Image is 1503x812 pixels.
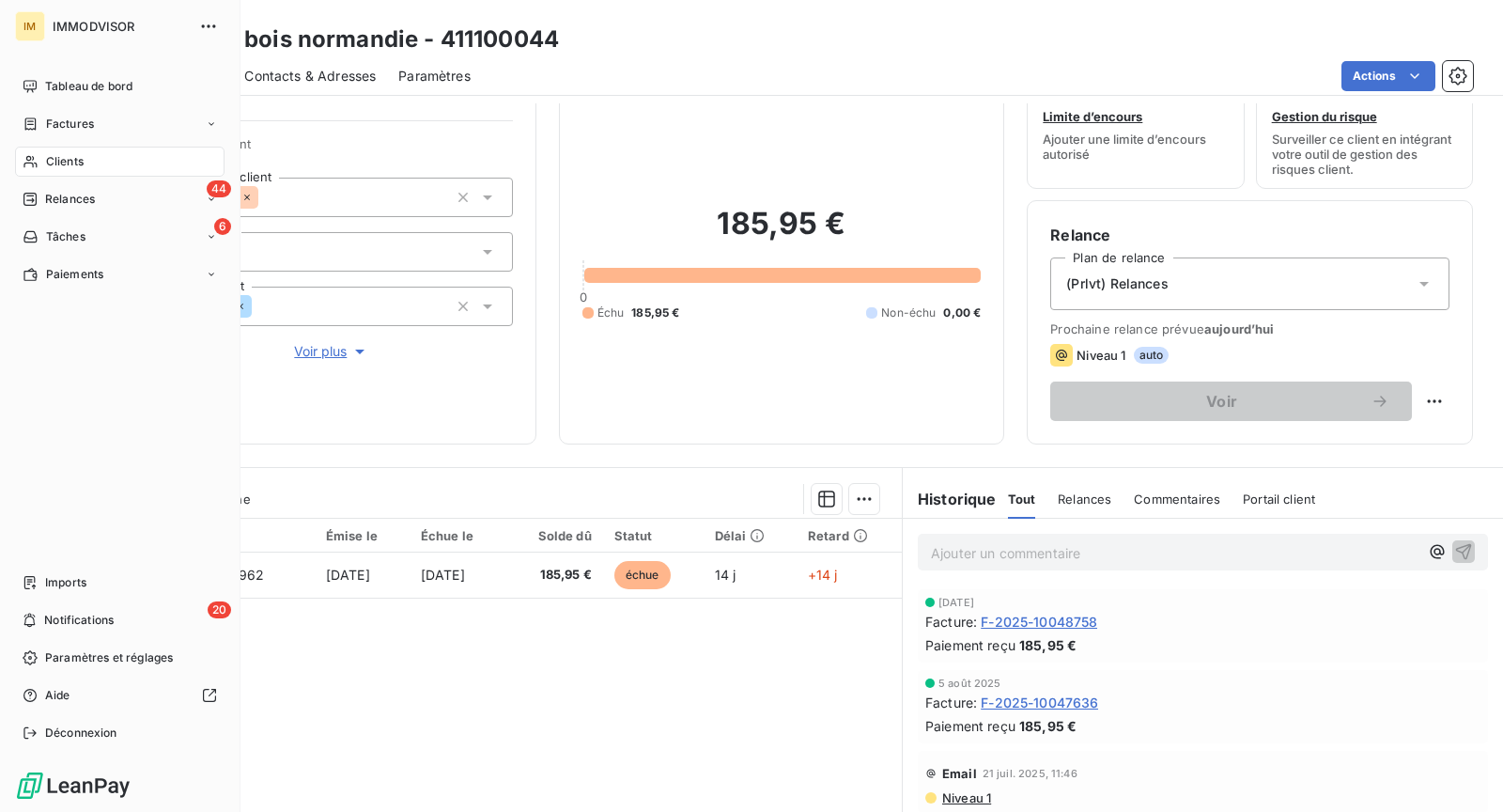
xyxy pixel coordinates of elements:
h3: Chalet bois normandie - 411100044 [165,23,559,56]
iframe: Intercom live chat [1439,748,1484,793]
span: Portail client [1243,492,1315,507]
div: Retard [808,528,891,543]
a: Aide [15,680,225,710]
span: 6 [214,218,231,235]
div: Solde dû [517,528,592,543]
span: 185,95 € [1019,716,1077,736]
span: Tâches [46,228,85,245]
span: Notifications [44,612,114,629]
div: Statut [614,528,692,543]
span: Déconnexion [45,725,117,742]
span: Facture : [925,612,977,632]
span: F-2025-10047636 [981,693,1098,712]
span: 185,95 € [517,566,592,585]
span: Gestion du risque [1272,109,1377,124]
span: Clients [46,153,84,170]
span: Niveau 1 [1077,348,1125,363]
span: Email [942,766,977,781]
button: Limite d’encoursAjouter une limite d’encours autorisé [1027,59,1244,189]
span: Voir [1073,394,1371,409]
span: 14 j [715,567,736,583]
span: Tableau de bord [45,78,132,95]
div: Émise le [326,528,398,543]
span: Commentaires [1134,492,1220,507]
span: (Prlvt) Relances [1066,274,1168,293]
span: 0 [580,289,587,304]
span: Niveau 1 [940,790,991,805]
span: [DATE] [326,567,370,583]
span: +14 j [808,567,838,583]
div: IM [15,11,45,41]
div: Délai [715,528,785,543]
span: [DATE] [938,597,974,608]
h2: 185,95 € [582,205,982,261]
span: Contacts & Adresses [244,67,376,86]
h6: Historique [903,488,997,510]
span: Relances [1058,492,1111,507]
span: aujourd’hui [1204,321,1275,336]
span: 44 [207,180,231,197]
span: 21 juil. 2025, 11:46 [983,768,1077,779]
span: Factures [46,116,94,133]
span: Surveiller ce client en intégrant votre outil de gestion des risques client. [1272,132,1457,177]
span: Paiement reçu [925,635,1015,655]
span: Prochaine relance prévue [1050,321,1449,336]
span: échue [614,561,671,589]
span: Imports [45,574,86,591]
button: Voir [1050,382,1412,421]
span: Tout [1008,492,1036,507]
span: 5 août 2025 [938,678,1001,689]
span: [DATE] [421,567,465,583]
span: Non-échu [881,304,936,321]
span: 0,00 € [943,304,981,321]
span: Limite d’encours [1043,109,1142,124]
span: Facture : [925,693,977,712]
input: Ajouter une valeur [258,189,273,206]
span: Ajouter une limite d’encours autorisé [1043,132,1228,162]
span: 185,95 € [1019,635,1077,655]
span: 20 [208,601,231,618]
button: Gestion du risqueSurveiller ce client en intégrant votre outil de gestion des risques client. [1256,59,1473,189]
h6: Relance [1050,224,1449,246]
span: Propriétés Client [151,136,513,163]
span: Paiements [46,266,103,283]
span: 185,95 € [631,304,679,321]
span: Paramètres et réglages [45,649,173,666]
span: Relances [45,191,95,208]
span: Paiement reçu [925,716,1015,736]
span: Échu [597,304,625,321]
span: Voir plus [294,342,369,361]
span: IMMODVISOR [53,19,188,34]
span: F-2025-10048758 [981,612,1097,632]
div: Échue le [421,528,494,543]
span: auto [1134,347,1170,364]
span: Aide [45,687,70,704]
button: Voir plus [151,341,513,362]
span: Paramètres [398,67,471,86]
input: Ajouter une valeur [252,298,267,315]
button: Actions [1341,61,1435,91]
img: Logo LeanPay [15,771,132,801]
